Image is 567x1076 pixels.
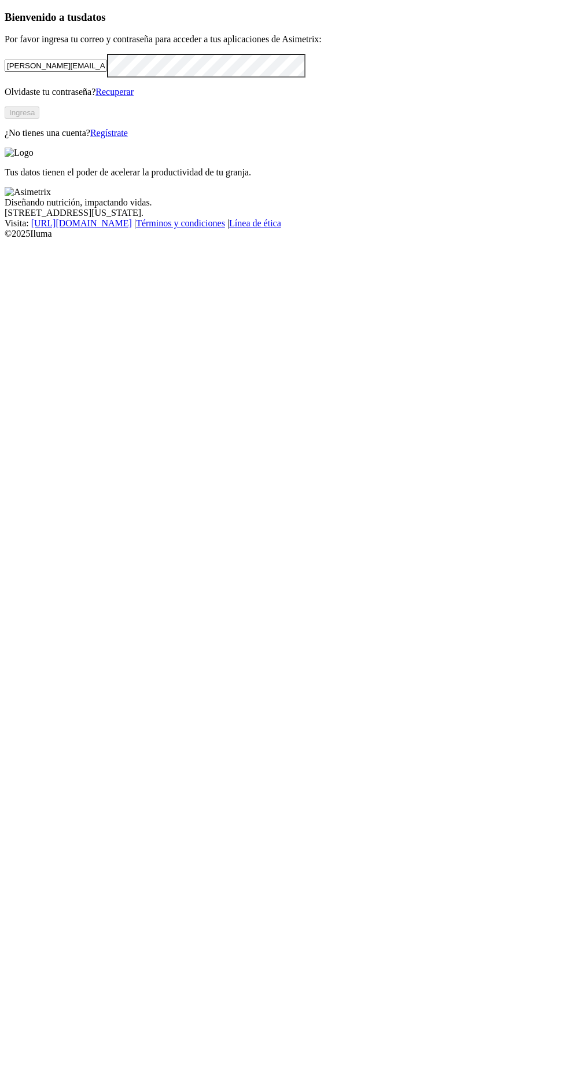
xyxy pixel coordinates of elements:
div: [STREET_ADDRESS][US_STATE]. [5,208,562,218]
input: Tu correo [5,60,107,72]
img: Asimetrix [5,187,51,197]
a: [URL][DOMAIN_NAME] [31,218,132,228]
p: Olvidaste tu contraseña? [5,87,562,97]
div: Visita : | | [5,218,562,229]
p: Por favor ingresa tu correo y contraseña para acceder a tus aplicaciones de Asimetrix: [5,34,562,45]
p: ¿No tienes una cuenta? [5,128,562,138]
a: Términos y condiciones [136,218,225,228]
p: Tus datos tienen el poder de acelerar la productividad de tu granja. [5,167,562,178]
a: Regístrate [90,128,128,138]
a: Recuperar [95,87,134,97]
a: Línea de ética [229,218,281,228]
div: Diseñando nutrición, impactando vidas. [5,197,562,208]
h3: Bienvenido a tus [5,11,562,24]
img: Logo [5,148,34,158]
span: datos [81,11,106,23]
div: © 2025 Iluma [5,229,562,239]
button: Ingresa [5,107,39,119]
